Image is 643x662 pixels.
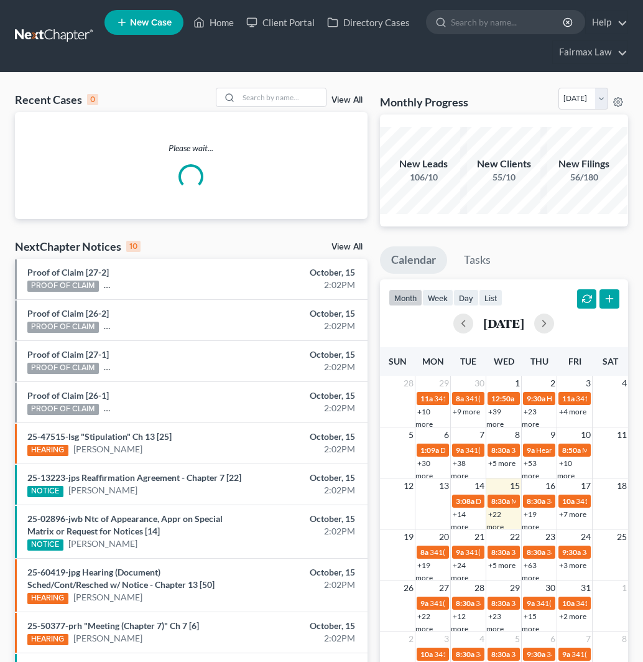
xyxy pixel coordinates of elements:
span: 19 [402,529,415,544]
span: 10a [562,599,575,608]
span: 30 [473,376,486,391]
span: 341(a) meeting for [PERSON_NAME] [434,394,554,403]
input: Search by name... [451,11,565,34]
div: October, 15 [254,513,355,525]
div: October, 15 [254,348,355,361]
span: 341(a) Meeting for Rayneshia [GEOGRAPHIC_DATA] [465,445,637,455]
span: 8:30a [527,496,545,506]
span: 11a [562,394,575,403]
span: 24 [580,529,592,544]
div: New Clients [460,157,547,171]
a: Client Portal [240,11,321,34]
span: 8:30a [491,548,510,557]
a: [PERSON_NAME] [68,484,137,496]
span: 1:09a [420,445,439,455]
a: +23 more [486,612,504,633]
a: Proof of Claim [27-2] [27,267,109,277]
span: 8:50a [562,445,581,455]
button: week [422,289,453,306]
div: 0 [87,94,98,105]
span: 15 [509,478,521,493]
div: NOTICE [27,486,63,497]
span: 8:30a [456,599,474,608]
a: 25-60419-jpg Hearing (Document) Sched/Cont/Resched w/ Notice - Chapter 13 [50] [27,567,215,590]
a: +30 more [415,459,433,480]
div: PROOF OF CLAIM [27,322,99,333]
span: 29 [438,376,450,391]
span: Thu [530,356,548,366]
span: 5 [514,632,521,646]
a: Help [586,11,627,34]
span: 16 [544,478,557,493]
a: +15 more [522,612,539,633]
span: Sun [389,356,407,366]
span: 341(a) meeting for [PERSON_NAME] [430,548,550,557]
span: 25 [616,529,628,544]
a: [PERSON_NAME] [73,632,142,645]
a: Tasks [453,246,502,274]
h2: [DATE] [483,317,524,330]
span: 341(a) Meeting of Creditors for [PERSON_NAME] [434,650,595,659]
span: 10a [420,650,433,659]
span: 2 [407,632,415,646]
span: 8:30a [456,650,474,659]
a: 25-13223-jps Reaffirmation Agreement - Chapter 7 [22] [27,472,241,483]
a: View All [331,243,363,251]
div: 2:02PM [254,279,355,291]
div: HEARING [27,634,68,645]
span: 30 [544,580,557,595]
span: 9a [527,445,535,455]
span: 3 [443,632,450,646]
a: +4 more [559,407,586,416]
button: list [479,289,502,306]
span: Mon [422,356,444,366]
a: Calendar [380,246,447,274]
a: [PERSON_NAME] [73,591,142,604]
span: 9:30a [562,548,581,557]
a: Directory Cases [321,11,416,34]
span: 31 [580,580,592,595]
div: 2:02PM [254,579,355,591]
a: [PERSON_NAME] & [PERSON_NAME] [104,361,252,373]
div: October, 15 [254,389,355,402]
span: 7 [478,427,486,442]
a: +10 more [415,407,433,429]
span: 8:30a [491,650,510,659]
span: 9a [527,599,535,608]
a: +23 more [522,407,539,429]
span: 14 [473,478,486,493]
a: [PERSON_NAME] & [PERSON_NAME] [104,402,252,414]
div: 56/180 [540,171,627,184]
a: +22 more [415,612,433,633]
a: +9 more [453,407,480,416]
a: [PERSON_NAME] [73,443,142,455]
a: +22 more [486,510,504,531]
span: 9 [549,427,557,442]
a: +39 more [486,407,504,429]
span: 29 [509,580,521,595]
a: Proof of Claim [26-1] [27,390,109,401]
span: 26 [402,580,415,595]
h3: Monthly Progress [380,95,468,110]
div: HEARING [27,445,68,456]
span: 341(a) meeting for [PERSON_NAME] [465,548,585,557]
div: 2:02PM [254,361,355,373]
a: +53 more [522,459,539,480]
span: 12:50a [491,394,514,403]
a: Fairmax Law [553,41,627,63]
span: 8:30a [491,445,510,455]
span: 8:30a [491,599,510,608]
a: +14 more [451,510,468,531]
div: PROOF OF CLAIM [27,404,99,415]
span: 341(a) meeting for [PERSON_NAME] [430,599,550,608]
span: 9:30a [527,394,545,403]
span: Docket Text: for [PERSON_NAME] [440,445,552,455]
div: New Leads [380,157,467,171]
span: 9:30a [527,650,545,659]
a: Proof of Claim [27-1] [27,349,109,360]
span: 4 [478,632,486,646]
span: 4 [621,376,628,391]
span: 17 [580,478,592,493]
div: October, 15 [254,566,355,579]
span: 22 [509,529,521,544]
